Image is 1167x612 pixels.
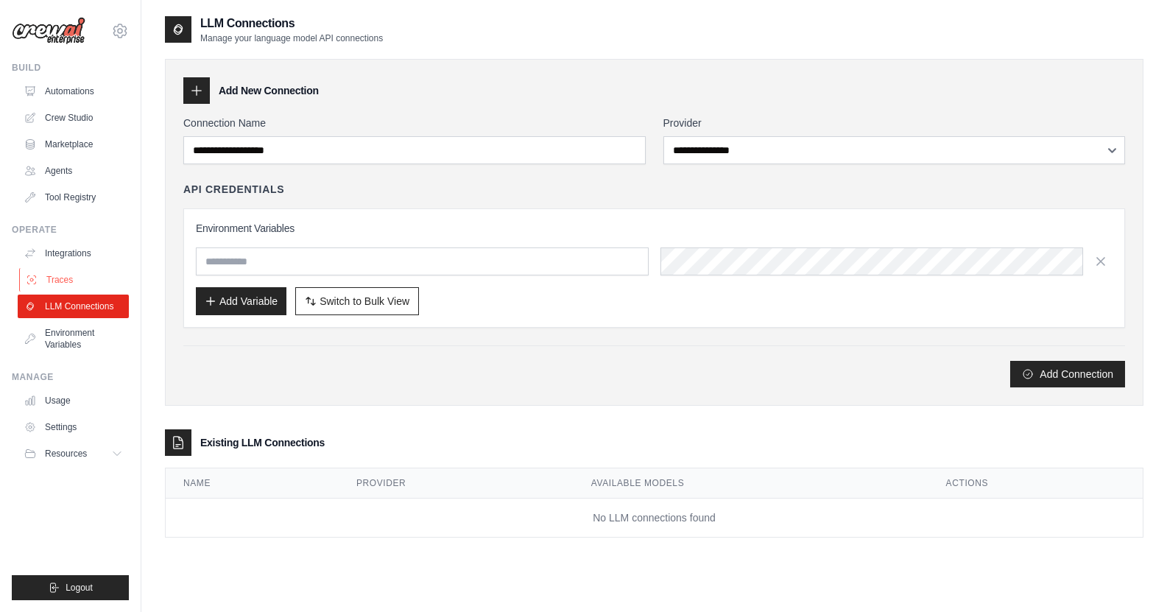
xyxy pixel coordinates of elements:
button: Switch to Bulk View [295,287,419,315]
a: Integrations [18,242,129,265]
button: Resources [18,442,129,465]
a: Usage [18,389,129,412]
p: Manage your language model API connections [200,32,383,44]
td: No LLM connections found [166,499,1143,538]
label: Connection Name [183,116,646,130]
h3: Environment Variables [196,221,1113,236]
label: Provider [663,116,1126,130]
a: Marketplace [18,133,129,156]
span: Logout [66,582,93,594]
div: Operate [12,224,129,236]
div: Manage [12,371,129,383]
a: LLM Connections [18,295,129,318]
span: Switch to Bulk View [320,294,409,309]
a: Tool Registry [18,186,129,209]
th: Available Models [574,468,928,499]
a: Settings [18,415,129,439]
h4: API Credentials [183,182,284,197]
a: Environment Variables [18,321,129,356]
th: Actions [928,468,1143,499]
h3: Add New Connection [219,83,319,98]
a: Crew Studio [18,106,129,130]
h2: LLM Connections [200,15,383,32]
a: Automations [18,80,129,103]
a: Traces [19,268,130,292]
h3: Existing LLM Connections [200,435,325,450]
img: Logo [12,17,85,45]
button: Logout [12,575,129,600]
th: Name [166,468,339,499]
th: Provider [339,468,574,499]
a: Agents [18,159,129,183]
button: Add Connection [1010,361,1125,387]
span: Resources [45,448,87,460]
div: Build [12,62,129,74]
button: Add Variable [196,287,286,315]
